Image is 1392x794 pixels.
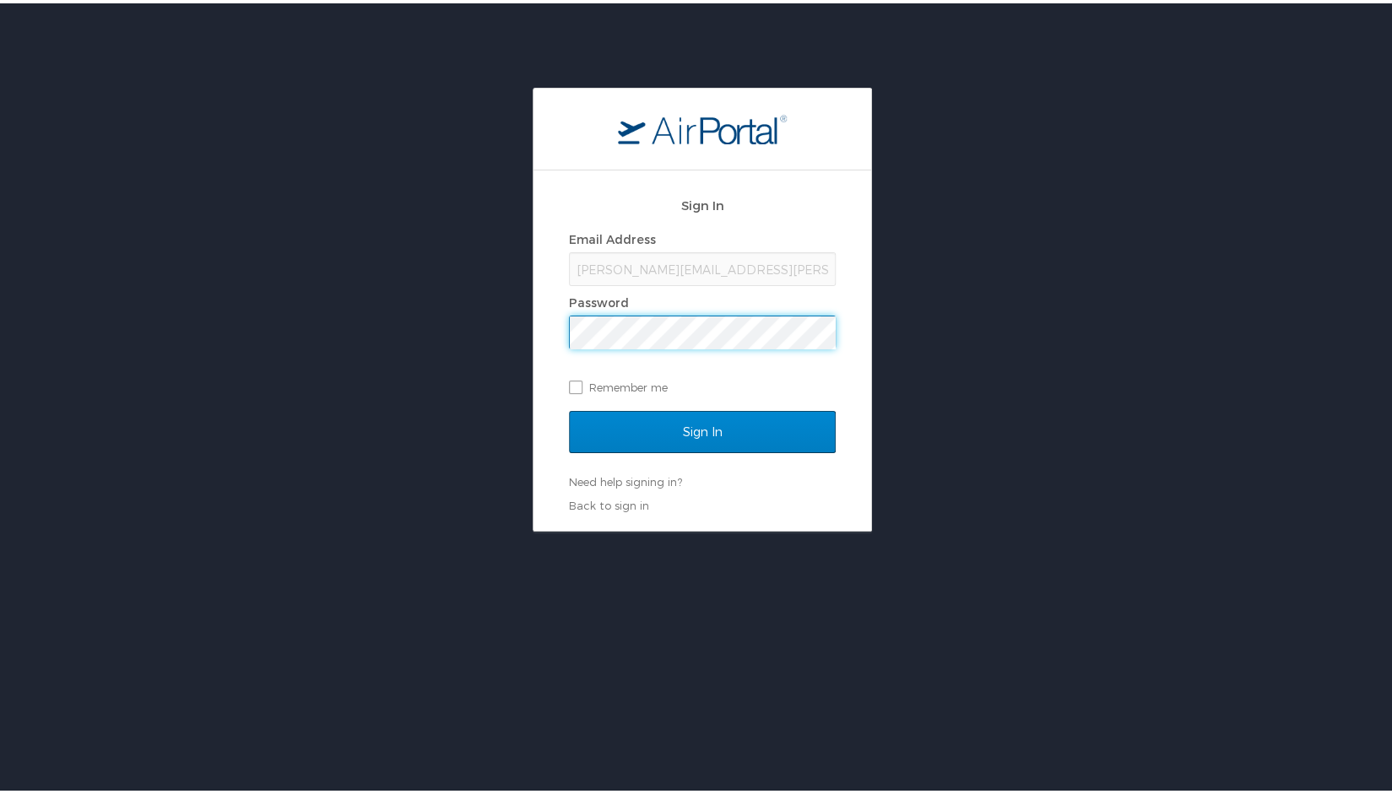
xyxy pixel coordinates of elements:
[569,495,649,509] a: Back to sign in
[569,472,682,485] a: Need help signing in?
[569,229,656,243] label: Email Address
[569,371,836,397] label: Remember me
[569,408,836,450] input: Sign In
[618,111,787,141] img: logo
[569,192,836,212] h2: Sign In
[569,292,629,306] label: Password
